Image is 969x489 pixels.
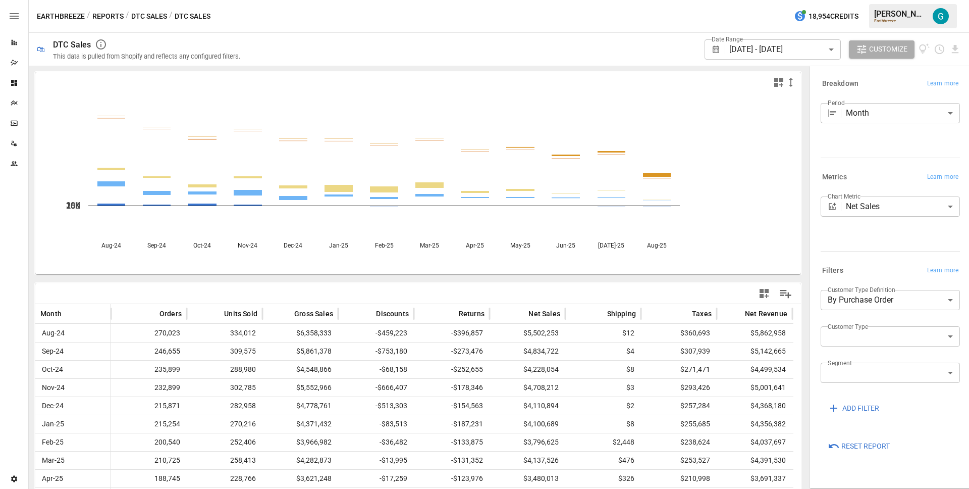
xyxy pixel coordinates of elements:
span: 188,745 [116,470,182,487]
span: -$123,976 [419,470,484,487]
div: This data is pulled from Shopify and reflects any configured filters. [53,53,240,60]
text: 20K [66,201,81,211]
button: Download report [949,43,961,55]
span: -$154,563 [419,397,484,415]
span: $5,861,378 [267,343,333,360]
span: 334,012 [192,324,257,342]
text: Aug-24 [101,242,121,249]
button: Manage Columns [774,282,797,305]
button: Sort [444,307,458,321]
span: $8 [570,361,636,378]
span: -$459,223 [343,324,409,342]
span: -$36,482 [343,433,409,451]
span: -$178,346 [419,379,484,397]
span: 270,216 [192,415,257,433]
span: $238,624 [646,433,712,451]
span: -$13,995 [343,452,409,469]
span: 232,899 [116,379,182,397]
span: Orders [159,309,182,319]
button: Earthbreeze [37,10,85,23]
span: $476 [570,452,636,469]
button: 18,954Credits [790,7,863,26]
label: Customer Type [828,322,868,331]
span: 18,954 Credits [809,10,858,23]
span: $4 [570,343,636,360]
svg: A chart. [35,92,793,274]
span: $4,371,432 [267,415,333,433]
text: Jan-25 [329,242,348,249]
label: Period [828,99,845,107]
text: Sep-24 [147,242,166,249]
span: 215,871 [116,397,182,415]
label: Segment [828,359,851,367]
label: Chart Metric [828,192,860,201]
span: Oct-24 [40,361,65,378]
span: 282,958 [192,397,257,415]
span: $360,693 [646,324,712,342]
span: Jan-25 [40,415,66,433]
button: Reset Report [821,437,897,456]
span: Customize [869,43,907,56]
span: 228,766 [192,470,257,487]
span: $6,358,333 [267,324,333,342]
span: $4,228,054 [495,361,560,378]
text: 15K [66,201,81,211]
span: ADD FILTER [842,402,879,415]
span: Units Sold [224,309,257,319]
button: Sort [361,307,375,321]
span: $8 [570,415,636,433]
span: 288,980 [192,361,257,378]
span: $5,862,958 [722,324,787,342]
div: [DATE] - [DATE] [729,39,840,60]
span: Sep-24 [40,343,65,360]
span: -$396,857 [419,324,484,342]
div: / [126,10,129,23]
div: 🛍 [37,44,45,54]
label: Customer Type Definition [828,285,895,294]
button: Sort [209,307,223,321]
span: Month [40,309,62,319]
button: Sort [677,307,691,321]
span: -$187,231 [419,415,484,433]
span: $3,796,625 [495,433,560,451]
span: 200,540 [116,433,182,451]
span: Learn more [927,266,958,276]
div: By Purchase Order [821,290,960,310]
img: Gavin Acres [933,8,949,24]
div: DTC Sales [53,40,91,50]
div: Month [846,103,960,123]
span: Net Sales [528,309,560,319]
text: Mar-25 [420,242,439,249]
span: $3,966,982 [267,433,333,451]
text: 25K [66,201,81,211]
span: $253,527 [646,452,712,469]
h6: Filters [822,265,843,276]
div: / [169,10,173,23]
span: $4,499,534 [722,361,787,378]
span: -$83,513 [343,415,409,433]
span: -$513,303 [343,397,409,415]
span: $3,480,013 [495,470,560,487]
span: $307,939 [646,343,712,360]
text: Oct-24 [193,242,211,249]
span: 246,655 [116,343,182,360]
text: Feb-25 [375,242,394,249]
button: Sort [63,307,77,321]
button: Reports [92,10,124,23]
span: Discounts [376,309,409,319]
span: $4,391,530 [722,452,787,469]
span: 302,785 [192,379,257,397]
span: $210,998 [646,470,712,487]
span: $257,284 [646,397,712,415]
span: -$133,875 [419,433,484,451]
span: $4,356,382 [722,415,787,433]
span: $4,708,212 [495,379,560,397]
span: -$252,655 [419,361,484,378]
span: $5,142,665 [722,343,787,360]
button: Sort [592,307,606,321]
span: Learn more [927,172,958,182]
text: Nov-24 [238,242,257,249]
span: $12 [570,324,636,342]
span: $4,100,689 [495,415,560,433]
span: $293,426 [646,379,712,397]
